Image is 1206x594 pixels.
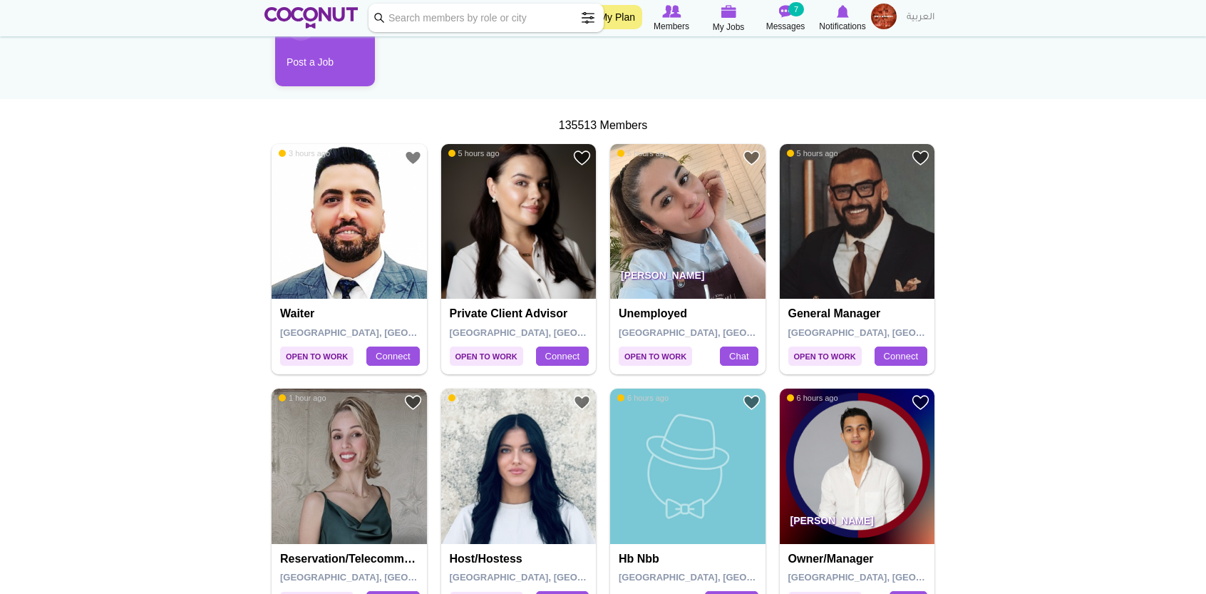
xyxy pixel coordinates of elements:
[280,572,483,583] span: [GEOGRAPHIC_DATA], [GEOGRAPHIC_DATA]
[788,553,930,565] h4: Owner/manager
[788,347,862,366] span: Open to Work
[875,347,927,367] a: Connect
[900,4,942,32] a: العربية
[264,7,358,29] img: Home
[788,327,991,338] span: [GEOGRAPHIC_DATA], [GEOGRAPHIC_DATA]
[573,394,591,411] a: Add to Favourites
[700,4,757,34] a: My Jobs My Jobs
[368,4,604,32] input: Search members by role or city
[654,19,689,34] span: Members
[720,347,758,367] a: Chat
[788,307,930,320] h4: General Manager
[721,5,736,18] img: My Jobs
[787,148,838,158] span: 5 hours ago
[912,394,929,411] a: Add to Favourites
[275,1,375,86] a: Post a Job
[366,347,419,367] a: Connect
[788,572,991,583] span: [GEOGRAPHIC_DATA], [GEOGRAPHIC_DATA]
[264,1,364,97] li: 1 / 1
[617,148,669,158] span: 5 hours ago
[280,327,483,338] span: [GEOGRAPHIC_DATA], [GEOGRAPHIC_DATA]
[280,553,422,565] h4: reservation/telecommunication assistant
[766,19,805,34] span: Messages
[404,149,422,167] a: Add to Favourites
[264,118,942,134] div: 135513 Members
[643,4,700,34] a: Browse Members Members
[814,4,871,34] a: Notifications Notifications
[713,20,745,34] span: My Jobs
[788,2,804,16] small: 7
[662,5,681,18] img: Browse Members
[536,347,589,367] a: Connect
[619,327,822,338] span: [GEOGRAPHIC_DATA], [GEOGRAPHIC_DATA]
[743,149,761,167] a: Add to Favourites
[819,19,865,34] span: Notifications
[757,4,814,34] a: Messages Messages 7
[619,572,822,583] span: [GEOGRAPHIC_DATA], [GEOGRAPHIC_DATA]
[787,393,838,403] span: 6 hours ago
[619,307,761,320] h4: Unemployed
[912,149,929,167] a: Add to Favourites
[573,149,591,167] a: Add to Favourites
[404,394,422,411] a: Add to Favourites
[778,5,793,18] img: Messages
[279,148,330,158] span: 3 hours ago
[448,148,500,158] span: 5 hours ago
[743,394,761,411] a: Add to Favourites
[279,393,326,403] span: 1 hour ago
[450,572,653,583] span: [GEOGRAPHIC_DATA], [GEOGRAPHIC_DATA]
[837,5,849,18] img: Notifications
[617,393,669,403] span: 6 hours ago
[280,347,354,366] span: Open to Work
[780,504,935,544] p: [PERSON_NAME]
[610,259,766,299] p: [PERSON_NAME]
[450,553,592,565] h4: Host/Hostess
[619,347,692,366] span: Open to Work
[450,327,653,338] span: [GEOGRAPHIC_DATA], [GEOGRAPHIC_DATA]
[450,347,523,366] span: Open to Work
[619,553,761,565] h4: hb nbb
[450,307,592,320] h4: Private Client Advisor
[280,307,422,320] h4: Waiter
[592,5,642,29] a: My Plan
[448,393,500,403] span: 6 hours ago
